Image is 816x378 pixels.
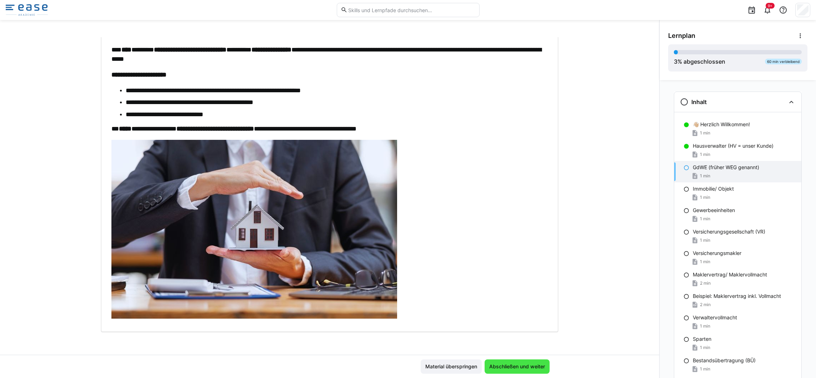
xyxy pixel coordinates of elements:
p: GdWE (früher WEG genannt) [693,164,759,171]
span: 1 min [700,237,710,243]
span: Material überspringen [424,363,478,370]
button: Material überspringen [421,359,482,374]
span: 1 min [700,130,710,136]
p: Versicherungsmakler [693,250,741,257]
span: 1 min [700,195,710,200]
p: Versicherungsgesellschaft (VR) [693,228,765,235]
span: Lernplan [668,32,695,40]
p: Bestandsübertragung (BÜ) [693,357,756,364]
p: Beispiel: Maklervertrag inkl. Vollmacht [693,293,781,300]
span: 2 min [700,280,711,286]
p: Verwaltervollmacht [693,314,737,321]
span: 1 min [700,366,710,372]
span: 3 [674,58,677,65]
span: 1 min [700,216,710,222]
button: Abschließen und weiter [485,359,550,374]
p: Maklervertrag/ Maklervollmacht [693,271,767,278]
span: 1 min [700,345,710,350]
span: 2 min [700,302,711,308]
h3: Inhalt [691,98,707,105]
span: 9+ [768,4,772,8]
p: Sparten [693,335,711,343]
span: 1 min [700,173,710,179]
span: 1 min [700,259,710,265]
div: % abgeschlossen [674,57,725,66]
span: Abschließen und weiter [488,363,546,370]
span: 1 min [700,152,710,157]
input: Skills und Lernpfade durchsuchen… [347,7,475,13]
div: 60 min verbleibend [765,59,802,64]
span: 1 min [700,323,710,329]
p: 👋🏼 Herzlich Willkommen! [693,121,750,128]
p: Immobilie/ Objekt [693,185,734,192]
p: Hausverwalter (HV = unser Kunde) [693,142,774,149]
p: Gewerbeeinheiten [693,207,735,214]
